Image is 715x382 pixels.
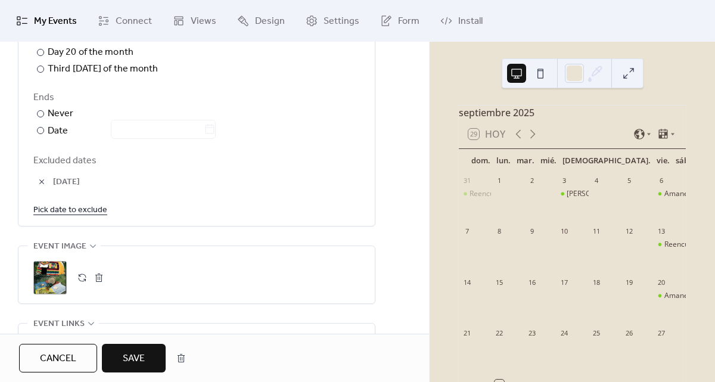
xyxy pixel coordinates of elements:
[462,329,471,338] div: 21
[7,5,86,37] a: My Events
[48,45,133,60] div: Day 20 of the month
[592,227,601,236] div: 11
[89,5,161,37] a: Connect
[459,105,686,120] div: septiembre 2025
[33,240,86,254] span: Event image
[657,329,666,338] div: 27
[458,14,483,29] span: Install
[559,149,654,173] div: [DEMOGRAPHIC_DATA].
[324,14,359,29] span: Settings
[527,278,536,287] div: 16
[228,5,294,37] a: Design
[468,149,493,173] div: dom.
[673,149,694,173] div: sáb.
[40,352,76,366] span: Cancel
[567,189,695,199] div: [PERSON_NAME] (FAENA) Comunitario
[495,227,503,236] div: 8
[48,107,74,121] div: Never
[592,329,601,338] div: 25
[527,227,536,236] div: 9
[297,5,368,37] a: Settings
[624,329,633,338] div: 26
[398,14,419,29] span: Form
[527,176,536,185] div: 2
[191,14,216,29] span: Views
[19,344,97,372] button: Cancel
[34,14,77,29] span: My Events
[102,344,166,372] button: Save
[527,329,536,338] div: 23
[462,278,471,287] div: 14
[53,175,360,190] span: [DATE]
[431,5,492,37] a: Install
[493,149,514,173] div: lun.
[164,5,225,37] a: Views
[33,317,85,331] span: Event links
[123,352,145,366] span: Save
[116,14,152,29] span: Connect
[33,154,360,168] span: Excluded dates
[371,5,428,37] a: Form
[664,240,707,250] div: Reencuentro
[559,176,568,185] div: 3
[592,176,601,185] div: 4
[48,123,216,139] div: Date
[470,189,512,199] div: Reencuentro
[537,149,559,173] div: mié.
[514,149,537,173] div: mar.
[654,291,686,301] div: Amanecer con Temazcalli
[495,329,503,338] div: 22
[654,240,686,250] div: Reencuentro
[462,227,471,236] div: 7
[556,189,588,199] div: Temazcalli - Tekio (FAENA) Comunitario
[657,278,666,287] div: 20
[495,176,503,185] div: 1
[459,189,491,199] div: Reencuentro
[624,278,633,287] div: 19
[559,278,568,287] div: 17
[495,278,503,287] div: 15
[33,29,357,44] div: Repeat on
[33,91,357,105] div: Ends
[255,14,285,29] span: Design
[624,176,633,185] div: 5
[33,203,107,218] span: Pick date to exclude
[654,189,686,199] div: Amanecer en Fuego Vivo
[48,62,158,76] div: Third [DATE] of the month
[657,227,666,236] div: 13
[654,149,673,173] div: vie.
[592,278,601,287] div: 18
[624,227,633,236] div: 12
[559,227,568,236] div: 10
[33,261,67,294] div: ;
[657,176,666,185] div: 6
[462,176,471,185] div: 31
[559,329,568,338] div: 24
